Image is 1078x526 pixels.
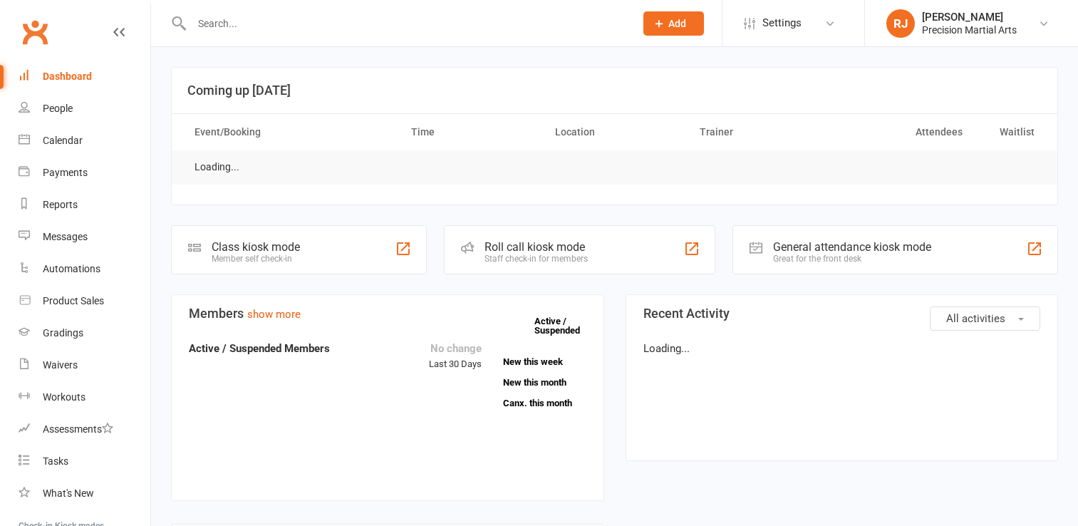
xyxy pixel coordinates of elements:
[946,312,1005,325] span: All activities
[922,24,1017,36] div: Precision Martial Arts
[212,240,300,254] div: Class kiosk mode
[930,306,1040,331] button: All activities
[484,240,588,254] div: Roll call kiosk mode
[762,7,802,39] span: Settings
[19,157,150,189] a: Payments
[43,199,78,210] div: Reports
[43,327,83,339] div: Gradings
[975,114,1047,150] th: Waitlist
[19,445,150,478] a: Tasks
[212,254,300,264] div: Member self check-in
[687,114,831,150] th: Trainer
[19,189,150,221] a: Reports
[43,488,94,499] div: What's New
[43,295,104,306] div: Product Sales
[773,254,931,264] div: Great for the front desk
[503,398,586,408] a: Canx. this month
[43,391,85,403] div: Workouts
[19,61,150,93] a: Dashboard
[503,378,586,387] a: New this month
[643,11,704,36] button: Add
[189,342,330,355] strong: Active / Suspended Members
[886,9,915,38] div: RJ
[43,167,88,178] div: Payments
[19,349,150,381] a: Waivers
[831,114,975,150] th: Attendees
[19,381,150,413] a: Workouts
[19,253,150,285] a: Automations
[429,340,482,372] div: Last 30 Days
[43,71,92,82] div: Dashboard
[542,114,687,150] th: Location
[19,285,150,317] a: Product Sales
[43,231,88,242] div: Messages
[643,340,1041,357] p: Loading...
[19,478,150,510] a: What's New
[484,254,588,264] div: Staff check-in for members
[922,11,1017,24] div: [PERSON_NAME]
[643,306,1041,321] h3: Recent Activity
[189,306,586,321] h3: Members
[43,423,113,435] div: Assessments
[429,340,482,357] div: No change
[773,240,931,254] div: General attendance kiosk mode
[17,14,53,50] a: Clubworx
[19,317,150,349] a: Gradings
[43,103,73,114] div: People
[19,125,150,157] a: Calendar
[19,413,150,445] a: Assessments
[668,18,686,29] span: Add
[182,150,252,184] td: Loading...
[247,308,301,321] a: show more
[187,83,1042,98] h3: Coming up [DATE]
[43,455,68,467] div: Tasks
[503,357,586,366] a: New this week
[398,114,543,150] th: Time
[19,93,150,125] a: People
[182,114,398,150] th: Event/Booking
[187,14,625,33] input: Search...
[43,359,78,371] div: Waivers
[19,221,150,253] a: Messages
[43,135,83,146] div: Calendar
[43,263,100,274] div: Automations
[534,306,597,346] a: Active / Suspended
